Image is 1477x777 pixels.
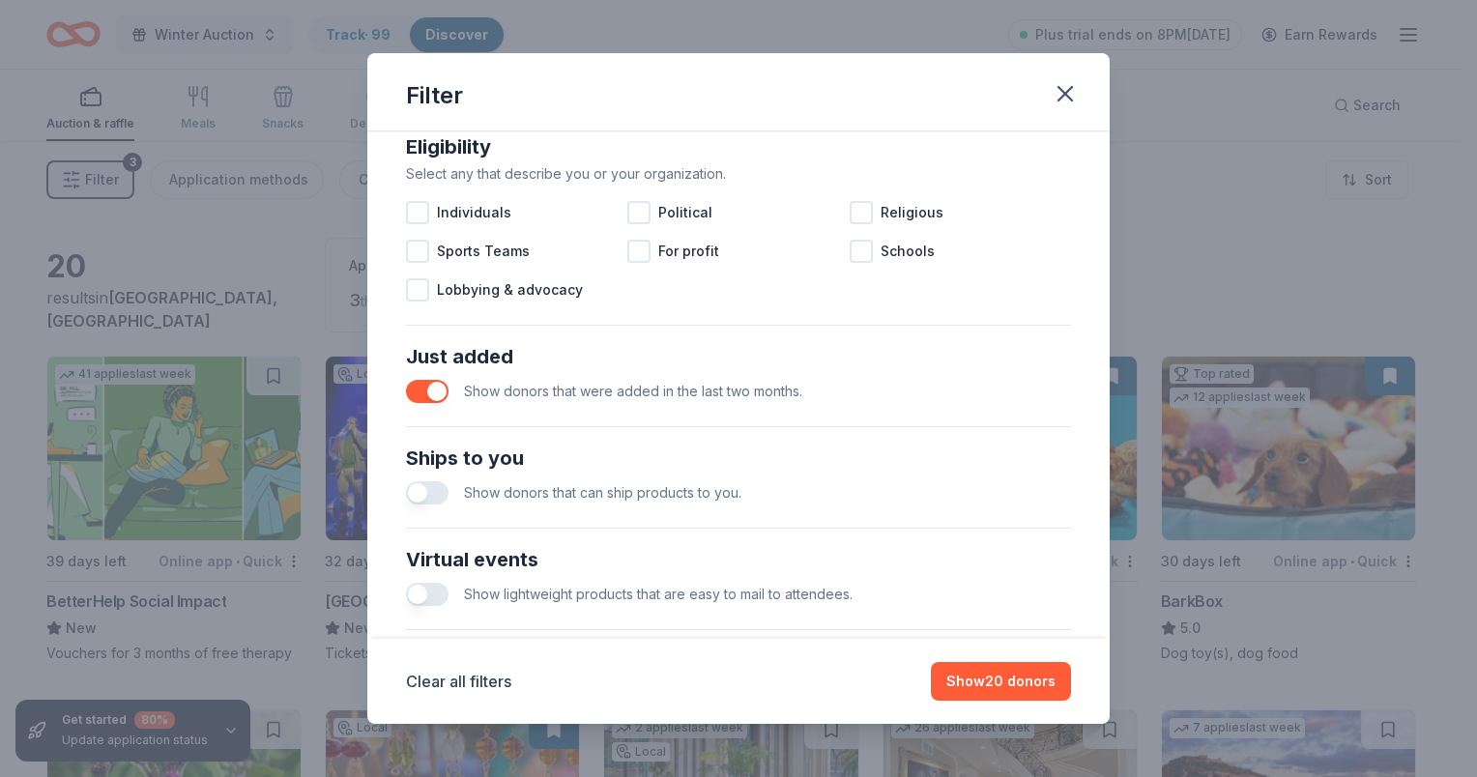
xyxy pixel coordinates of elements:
div: Virtual events [406,544,1071,575]
span: Lobbying & advocacy [437,278,583,302]
span: Show donors that can ship products to you. [464,484,741,501]
div: Eligibility [406,131,1071,162]
span: Individuals [437,201,511,224]
div: Ships to you [406,443,1071,474]
span: Show donors that were added in the last two months. [464,383,802,399]
span: For profit [658,240,719,263]
span: Sports Teams [437,240,530,263]
span: Schools [881,240,935,263]
button: Clear all filters [406,670,511,693]
span: Show lightweight products that are easy to mail to attendees. [464,586,853,602]
span: Political [658,201,712,224]
button: Show20 donors [931,662,1071,701]
span: Religious [881,201,943,224]
div: Select any that describe you or your organization. [406,162,1071,186]
div: Just added [406,341,1071,372]
div: Filter [406,80,463,111]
